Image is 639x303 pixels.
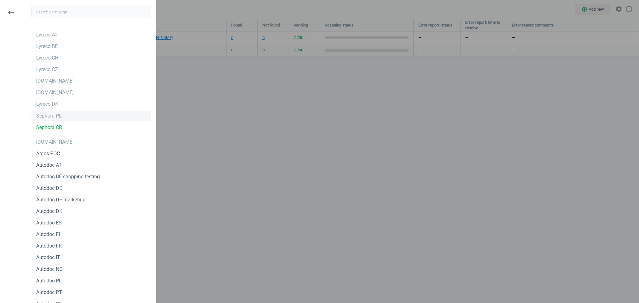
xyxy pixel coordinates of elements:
i: keyboard_backspace [7,9,15,17]
div: Autodoc PL [36,277,62,284]
div: [DOMAIN_NAME] [36,139,74,146]
div: Autodoc NO [36,266,63,273]
div: Autodoc PT [36,289,62,296]
div: Autodoc FI [36,231,60,238]
div: Autodoc DE marketing [36,196,85,203]
div: Autodoc FR [36,243,62,249]
div: [DOMAIN_NAME] [36,89,74,96]
div: Autodoc ES [36,219,62,226]
input: Search campaign [32,6,151,18]
button: keyboard_backspace [4,6,18,20]
div: Autodoc AT [36,162,62,169]
div: Sephora PL [36,113,62,119]
div: [DOMAIN_NAME] [36,78,74,84]
div: Lyreco DK [36,101,58,108]
div: Lyreco BE [36,43,58,50]
div: Sephora CR [36,124,62,131]
div: Argos POC [36,150,60,157]
div: Lyreco CH [36,55,58,61]
div: Lyreco AT [36,31,58,38]
div: Lyreco CZ [36,66,58,73]
div: Autodoc DK [36,208,62,215]
div: Autodoc DE [36,185,62,192]
div: Autodoc IT [36,254,60,261]
div: Autodoc BE shopping testing [36,173,100,180]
